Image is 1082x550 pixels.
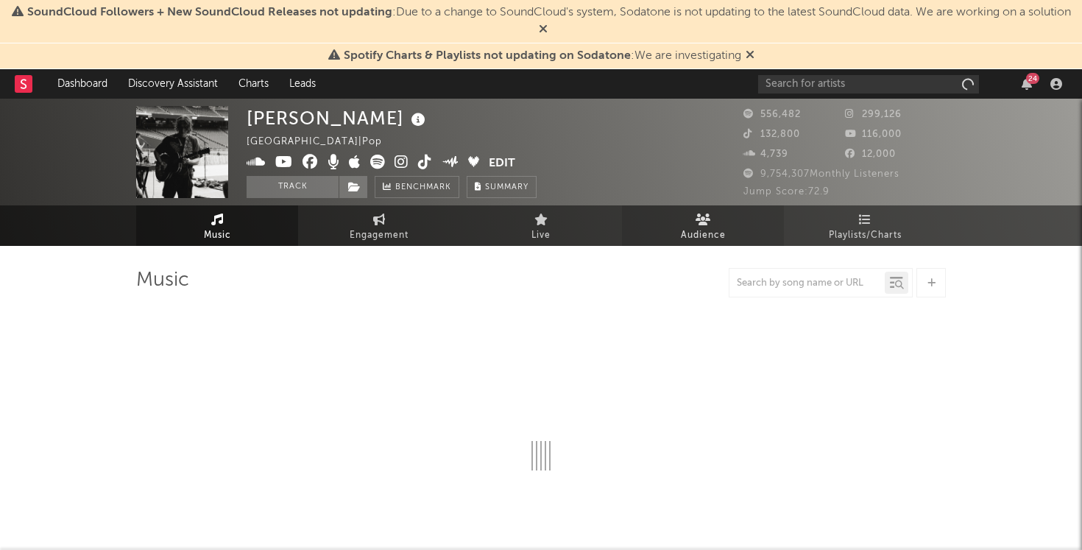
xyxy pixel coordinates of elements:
a: Live [460,205,622,246]
span: 4,739 [743,149,788,159]
span: Live [531,227,551,244]
button: Edit [489,155,515,173]
input: Search for artists [758,75,979,94]
span: Music [204,227,231,244]
span: Dismiss [539,24,548,36]
span: Audience [681,227,726,244]
span: Spotify Charts & Playlists not updating on Sodatone [344,50,631,62]
a: Benchmark [375,176,459,198]
span: 116,000 [845,130,902,139]
a: Engagement [298,205,460,246]
button: Track [247,176,339,198]
span: 132,800 [743,130,800,139]
button: 24 [1022,78,1032,90]
span: : Due to a change to SoundCloud's system, Sodatone is not updating to the latest SoundCloud data.... [27,7,1071,18]
a: Dashboard [47,69,118,99]
a: Leads [279,69,326,99]
a: Audience [622,205,784,246]
a: Discovery Assistant [118,69,228,99]
div: [GEOGRAPHIC_DATA] | Pop [247,133,399,151]
span: 556,482 [743,110,801,119]
span: Benchmark [395,179,451,197]
a: Playlists/Charts [784,205,946,246]
span: Summary [485,183,528,191]
span: 9,754,307 Monthly Listeners [743,169,899,179]
button: Summary [467,176,537,198]
input: Search by song name or URL [729,278,885,289]
span: Playlists/Charts [829,227,902,244]
span: 12,000 [845,149,896,159]
div: 24 [1026,73,1039,84]
span: SoundCloud Followers + New SoundCloud Releases not updating [27,7,392,18]
span: Dismiss [746,50,754,62]
a: Charts [228,69,279,99]
div: [PERSON_NAME] [247,106,429,130]
span: 299,126 [845,110,902,119]
span: Jump Score: 72.9 [743,187,830,197]
span: Engagement [350,227,409,244]
span: : We are investigating [344,50,741,62]
a: Music [136,205,298,246]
